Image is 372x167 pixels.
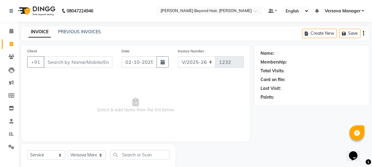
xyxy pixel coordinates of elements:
label: Invoice Number [178,48,204,54]
a: INVOICE [28,27,51,38]
button: +91 [27,56,44,68]
div: Card on file: [261,77,285,83]
input: Search or Scan [110,150,169,159]
div: Membership: [261,59,287,65]
label: Client [27,48,37,54]
div: Total Visits: [261,68,284,74]
label: Date [121,48,130,54]
span: Versova Manager [325,8,360,14]
a: PREVIOUS INVOICES [58,29,101,34]
img: logo [15,2,57,19]
button: Create New [302,29,337,38]
span: Select & add items from the list below [27,75,244,136]
div: Points: [261,94,274,100]
input: Search by Name/Mobile/Email/Code [44,56,112,68]
b: 08047224946 [67,2,93,19]
button: Save [339,29,360,38]
div: Name: [261,50,274,57]
div: Last Visit: [261,85,281,92]
iframe: chat widget [347,143,366,161]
